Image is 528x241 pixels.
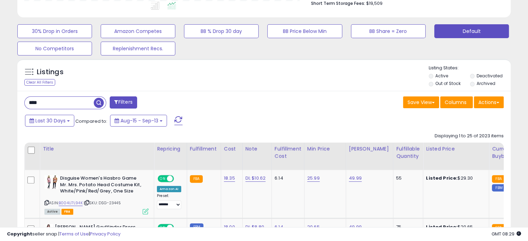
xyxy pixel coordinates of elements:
[492,184,505,191] small: FBM
[90,231,120,237] a: Privacy Policy
[59,231,89,237] a: Terms of Use
[311,0,365,6] b: Short Term Storage Fees:
[426,145,486,153] div: Listed Price
[60,175,144,196] b: Disguise Women's Hasbro Game Mr. Mrs. Potato Head Costume Kit, White/Pink/Red/Grey, One Size
[476,80,495,86] label: Archived
[349,145,390,153] div: [PERSON_NAME]
[492,231,521,237] span: 2025-10-14 08:29 GMT
[440,96,473,108] button: Columns
[492,175,505,183] small: FBA
[429,65,511,71] p: Listing States:
[307,175,320,182] a: 25.99
[7,231,120,238] div: seller snap | |
[17,24,92,38] button: 30% Drop in Orders
[267,24,342,38] button: BB Price Below Min
[110,96,137,109] button: Filters
[120,117,158,124] span: Aug-15 - Sep-13
[37,67,64,77] h5: Listings
[396,175,418,181] div: 55
[101,24,175,38] button: Amazon Competes
[157,193,182,209] div: Preset:
[245,145,269,153] div: Note
[190,145,218,153] div: Fulfillment
[7,231,32,237] strong: Copyright
[75,118,107,124] span: Compared to:
[61,209,73,215] span: FBA
[43,145,151,153] div: Title
[224,145,240,153] div: Cost
[157,145,184,153] div: Repricing
[84,200,121,206] span: | SKU: DSG-23445
[351,24,426,38] button: BB Share = Zero
[224,175,235,182] a: 18.35
[245,175,266,182] a: DI; $10.62
[59,200,83,206] a: B004U7L94K
[110,115,167,127] button: Aug-15 - Sep-13
[158,176,167,182] span: ON
[275,145,301,160] div: Fulfillment Cost
[492,145,528,160] div: Current Buybox Price
[435,133,504,139] div: Displaying 1 to 25 of 2023 items
[434,24,509,38] button: Default
[426,175,484,181] div: $29.30
[474,96,504,108] button: Actions
[349,175,362,182] a: 49.99
[173,176,184,182] span: OFF
[396,145,420,160] div: Fulfillable Quantity
[307,145,343,153] div: Min Price
[35,117,66,124] span: Last 30 Days
[17,42,92,55] button: No Competitors
[44,209,60,215] span: All listings currently available for purchase on Amazon
[435,80,461,86] label: Out of Stock
[275,175,299,181] div: 6.14
[476,73,502,79] label: Deactivated
[44,175,149,214] div: ASIN:
[24,79,55,86] div: Clear All Filters
[426,175,458,181] b: Listed Price:
[184,24,259,38] button: BB % Drop 30 day
[435,73,448,79] label: Active
[25,115,74,127] button: Last 30 Days
[445,99,467,106] span: Columns
[157,186,181,192] div: Amazon AI
[101,42,175,55] button: Replenishment Recs.
[190,175,203,183] small: FBA
[403,96,439,108] button: Save View
[44,175,58,189] img: 51Ww9qj1tDL._SL40_.jpg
